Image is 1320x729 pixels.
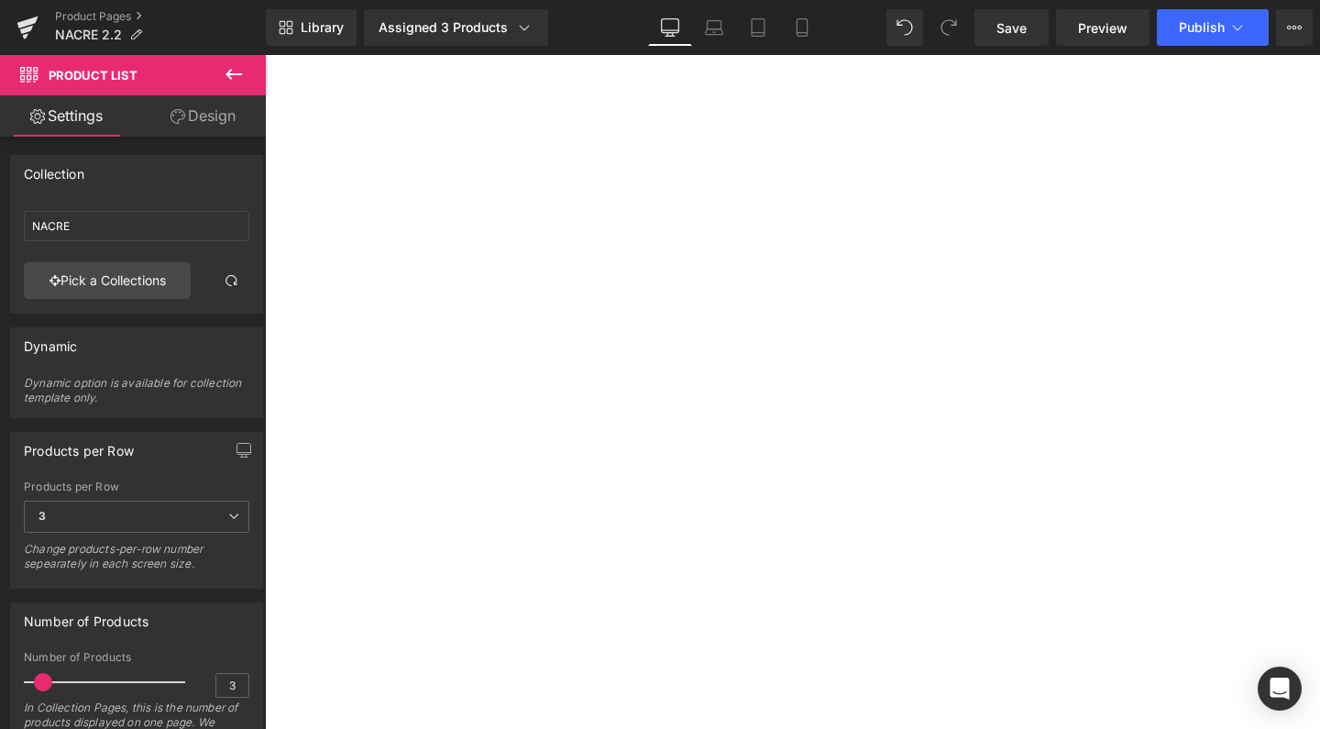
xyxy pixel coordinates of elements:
span: Library [301,19,344,36]
span: Save [996,18,1027,38]
div: Products per Row [24,433,134,458]
a: New Library [266,9,357,46]
button: Publish [1157,9,1269,46]
a: Preview [1056,9,1149,46]
div: Collection [24,156,84,182]
div: Change products-per-row number sepearately in each screen size. [24,542,249,583]
a: Design [137,95,269,137]
span: Publish [1179,20,1225,35]
a: Pick a Collections [24,262,191,299]
button: Redo [930,9,967,46]
a: Tablet [736,9,780,46]
b: 3 [38,509,46,523]
div: Dynamic [24,328,77,354]
button: Undo [886,9,923,46]
a: Desktop [648,9,692,46]
a: Laptop [692,9,736,46]
div: Open Intercom Messenger [1258,667,1302,711]
span: NACRE 2.2 [55,28,122,42]
div: Number of Products [24,603,148,629]
div: Dynamic option is available for collection template only. [24,376,249,417]
a: Product Pages [55,9,266,24]
div: Products per Row [24,480,249,493]
span: Preview [1078,18,1127,38]
span: Product List [49,68,137,83]
div: Assigned 3 Products [379,18,533,37]
button: More [1276,9,1313,46]
div: Number of Products [24,651,249,664]
a: Mobile [780,9,824,46]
